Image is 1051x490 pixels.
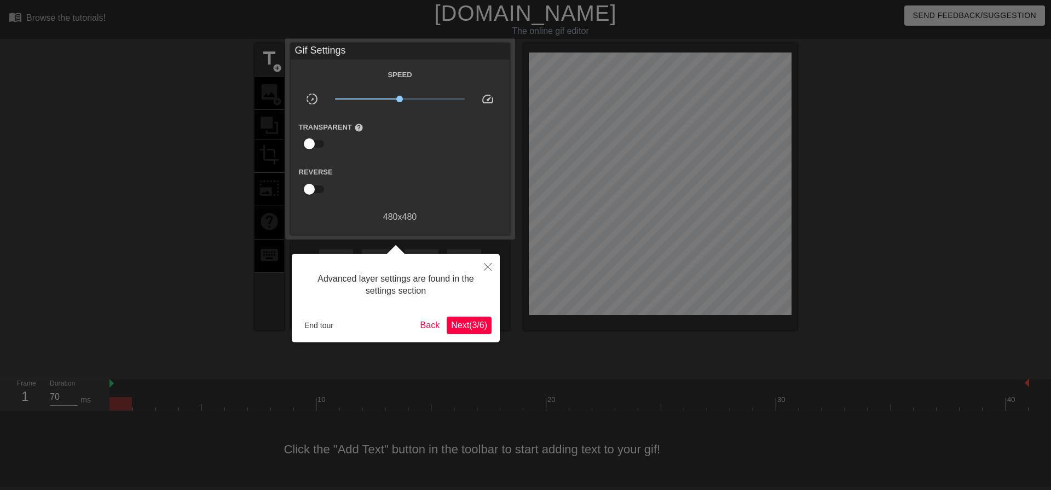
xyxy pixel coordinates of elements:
[447,317,492,334] button: Next
[300,317,338,334] button: End tour
[300,262,492,308] div: Advanced layer settings are found in the settings section
[416,317,444,334] button: Back
[451,320,487,330] span: Next ( 3 / 6 )
[476,254,500,279] button: Close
